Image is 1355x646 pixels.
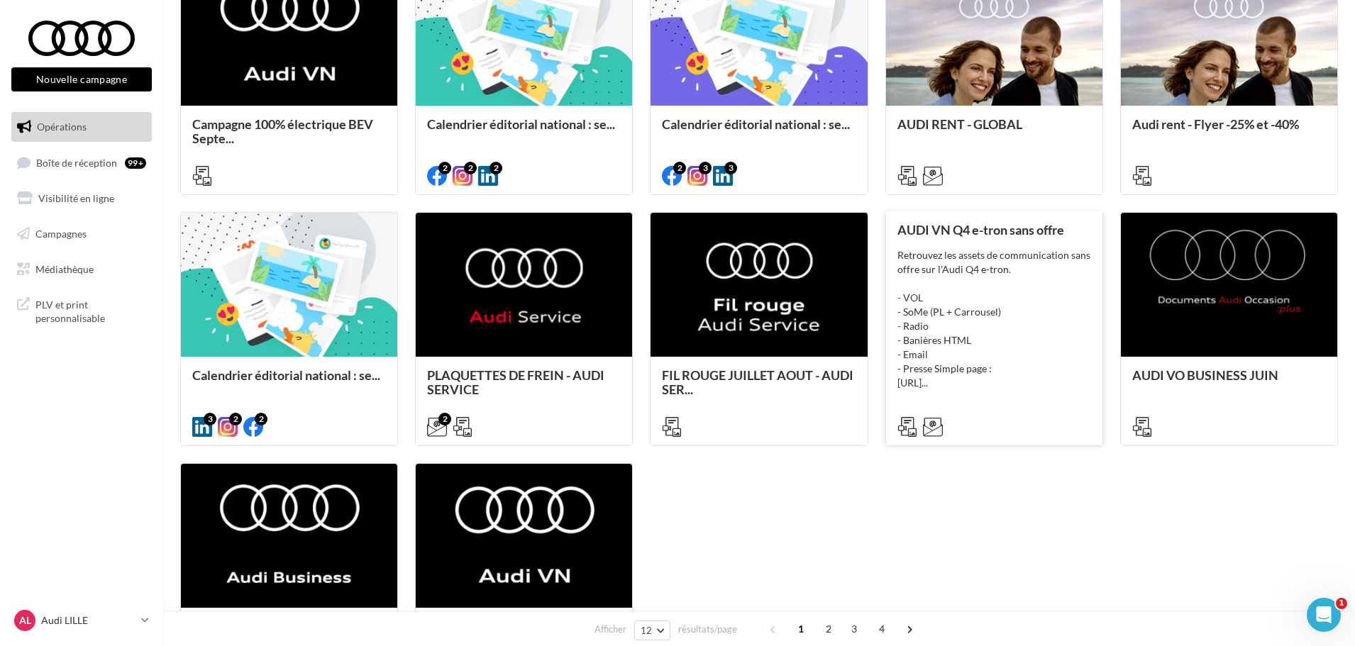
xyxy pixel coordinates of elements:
[427,116,615,132] span: Calendrier éditorial national : se...
[662,367,853,397] span: FIL ROUGE JUILLET AOUT - AUDI SER...
[790,618,812,640] span: 1
[125,157,146,169] div: 99+
[229,413,242,425] div: 2
[9,289,155,331] a: PLV et print personnalisable
[41,613,135,628] p: Audi LILLE
[427,367,604,397] span: PLAQUETTES DE FREIN - AUDI SERVICE
[9,147,155,178] a: Boîte de réception99+
[9,184,155,213] a: Visibilité en ligne
[36,156,117,168] span: Boîte de réception
[641,625,653,636] span: 12
[897,377,922,389] a: [URL]
[594,623,626,636] span: Afficher
[490,162,502,174] div: 2
[699,162,712,174] div: 3
[634,620,670,640] button: 12
[817,618,840,640] span: 2
[897,248,1091,390] div: Retrouvez les assets de communication sans offre sur l'Audi Q4 e-tron. - VOL - SoMe (PL + Carrous...
[1336,598,1347,609] span: 1
[19,613,31,628] span: AL
[724,162,737,174] div: 3
[1132,116,1299,132] span: Audi rent - Flyer -25% et -40%
[438,162,451,174] div: 2
[11,67,152,91] button: Nouvelle campagne
[438,413,451,425] div: 2
[192,116,373,146] span: Campagne 100% électrique BEV Septe...
[35,262,94,274] span: Médiathèque
[35,295,146,325] span: PLV et print personnalisable
[38,192,114,204] span: Visibilité en ligne
[673,162,686,174] div: 2
[1307,598,1341,632] iframe: Intercom live chat
[843,618,865,640] span: 3
[37,121,87,133] span: Opérations
[255,413,267,425] div: 2
[897,116,1022,132] span: AUDI RENT - GLOBAL
[1132,367,1278,383] span: AUDI VO BUSINESS JUIN
[9,255,155,284] a: Médiathèque
[204,413,216,425] div: 3
[662,116,850,132] span: Calendrier éditorial national : se...
[192,367,380,383] span: Calendrier éditorial national : se...
[9,219,155,249] a: Campagnes
[35,228,87,240] span: Campagnes
[9,112,155,142] a: Opérations
[11,607,152,634] a: AL Audi LILLE
[678,623,737,636] span: résultats/page
[897,222,1064,238] span: AUDI VN Q4 e-tron sans offre
[464,162,477,174] div: 2
[870,618,893,640] span: 4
